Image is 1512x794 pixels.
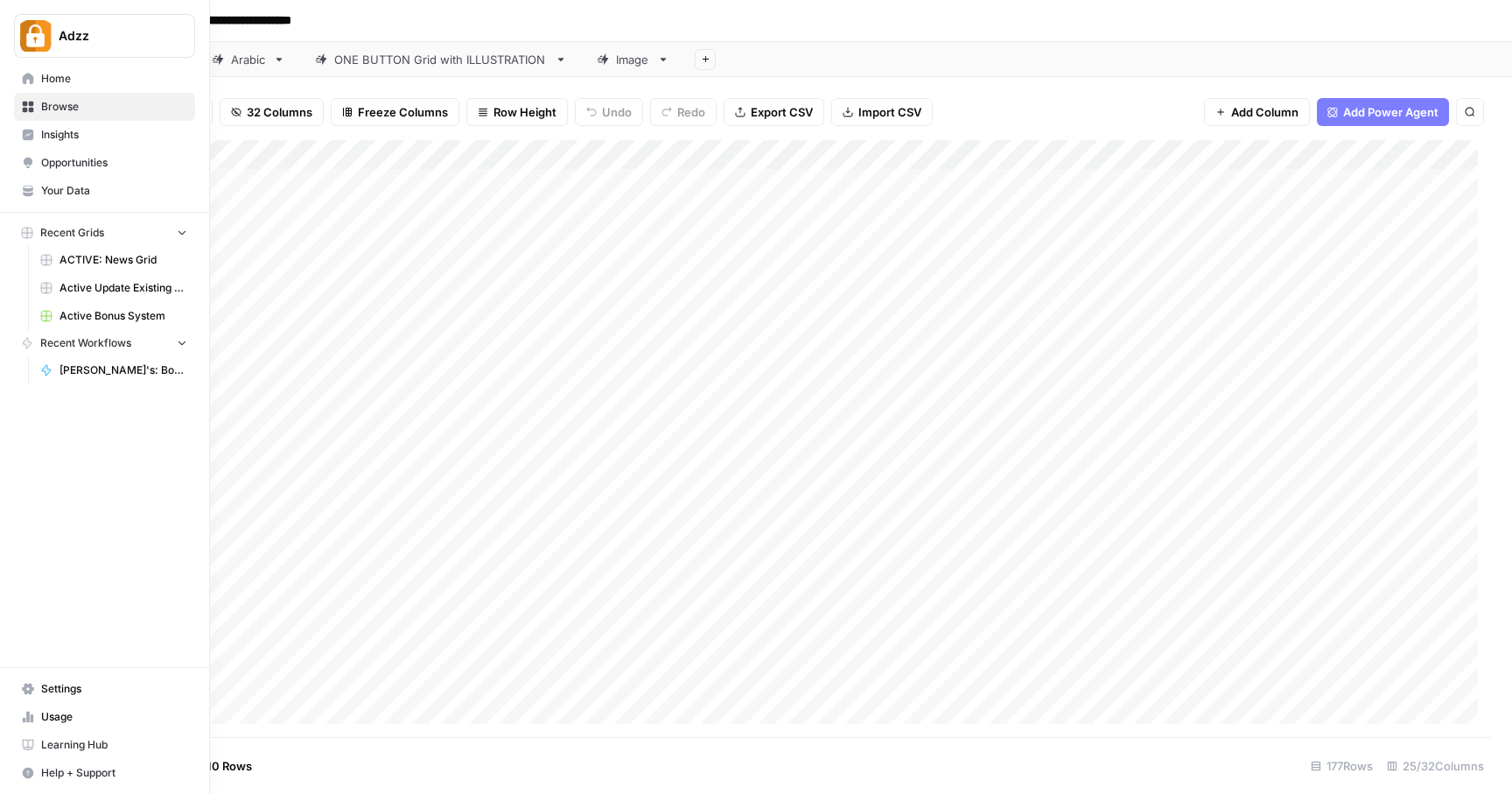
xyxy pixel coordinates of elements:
div: 25/32 Columns [1380,752,1491,780]
button: Workspace: Adzz [14,14,195,58]
span: Browse [41,99,187,115]
span: Freeze Columns [358,103,448,121]
span: Learning Hub [41,737,187,753]
span: Recent Workflows [40,335,131,351]
span: [PERSON_NAME]'s: Bonuses Search [59,362,187,378]
a: Settings [14,675,195,703]
span: Redo [677,103,705,121]
span: Adzz [59,27,164,45]
img: Adzz Logo [20,20,52,52]
span: Export CSV [751,103,813,121]
a: Home [14,65,195,93]
div: Image [616,51,650,68]
a: [PERSON_NAME]'s: Bonuses Search [32,356,195,384]
span: Add Column [1231,103,1298,121]
button: Add Column [1204,98,1310,126]
a: Active Update Existing Post [32,274,195,302]
span: Add 10 Rows [182,757,252,775]
div: ONE BUTTON Grid with ILLUSTRATION [334,51,548,68]
span: Insights [41,127,187,143]
a: Usage [14,703,195,731]
span: Import CSV [858,103,921,121]
button: Row Height [466,98,568,126]
a: Insights [14,121,195,149]
button: Freeze Columns [331,98,459,126]
span: Undo [602,103,632,121]
button: Add Power Agent [1317,98,1449,126]
span: Recent Grids [40,225,104,241]
button: 32 Columns [220,98,324,126]
a: Arabic [197,42,300,77]
a: ACTIVE: News Grid [32,246,195,274]
span: Row Height [493,103,556,121]
span: Opportunities [41,155,187,171]
span: Help + Support [41,765,187,781]
button: Help + Support [14,759,195,787]
a: Opportunities [14,149,195,177]
button: Export CSV [724,98,824,126]
span: Home [41,71,187,87]
span: 32 Columns [247,103,312,121]
button: Recent Workflows [14,330,195,356]
div: Arabic [231,51,266,68]
a: Your Data [14,177,195,205]
span: ACTIVE: News Grid [59,252,187,268]
a: Active Bonus System [32,302,195,330]
button: Recent Grids [14,220,195,246]
span: Add Power Agent [1343,103,1438,121]
a: Learning Hub [14,731,195,759]
div: 177 Rows [1304,752,1380,780]
button: Redo [650,98,717,126]
span: Active Update Existing Post [59,280,187,296]
button: Undo [575,98,643,126]
button: Import CSV [831,98,933,126]
a: Image [582,42,684,77]
a: ONE BUTTON Grid with ILLUSTRATION [300,42,582,77]
span: Active Bonus System [59,308,187,324]
span: Your Data [41,183,187,199]
span: Usage [41,709,187,725]
a: Browse [14,93,195,121]
span: Settings [41,681,187,697]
